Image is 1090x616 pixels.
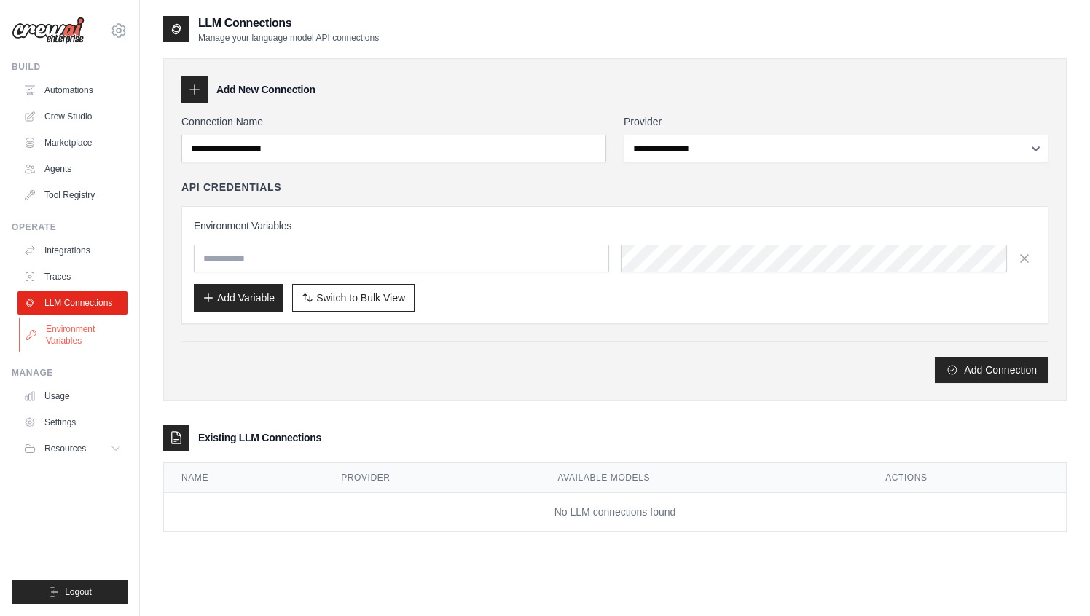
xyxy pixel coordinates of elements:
h2: LLM Connections [198,15,379,32]
span: Logout [65,586,92,598]
div: Build [12,61,128,73]
th: Actions [868,463,1066,493]
button: Resources [17,437,128,460]
a: Crew Studio [17,105,128,128]
h4: API Credentials [181,180,281,194]
p: Manage your language model API connections [198,32,379,44]
button: Logout [12,580,128,604]
h3: Add New Connection [216,82,315,97]
th: Provider [324,463,540,493]
label: Connection Name [181,114,606,129]
th: Name [164,463,324,493]
div: Manage [12,367,128,379]
button: Add Connection [935,357,1048,383]
td: No LLM connections found [164,493,1066,532]
a: LLM Connections [17,291,128,315]
th: Available Models [541,463,869,493]
button: Switch to Bulk View [292,284,415,312]
div: Operate [12,221,128,233]
a: Settings [17,411,128,434]
h3: Environment Variables [194,218,1036,233]
a: Integrations [17,239,128,262]
span: Switch to Bulk View [316,291,405,305]
label: Provider [624,114,1048,129]
a: Traces [17,265,128,288]
a: Usage [17,384,128,408]
a: Tool Registry [17,183,128,207]
span: Resources [44,443,86,454]
h3: Existing LLM Connections [198,430,321,445]
button: Add Variable [194,284,283,312]
a: Agents [17,157,128,181]
img: Logo [12,17,85,44]
a: Marketplace [17,131,128,154]
a: Automations [17,79,128,102]
a: Environment Variables [19,317,129,352]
